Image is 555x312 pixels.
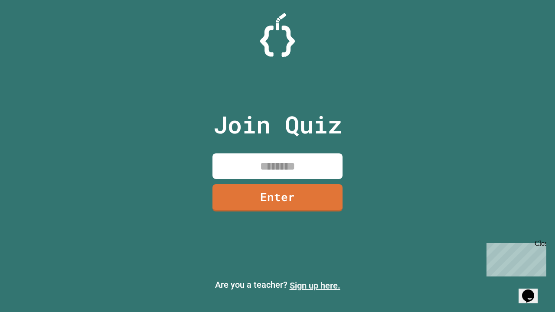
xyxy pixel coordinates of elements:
p: Join Quiz [213,107,342,143]
a: Sign up here. [290,280,340,291]
p: Are you a teacher? [7,278,548,292]
a: Enter [212,184,343,211]
iframe: chat widget [519,277,546,303]
iframe: chat widget [483,240,546,276]
div: Chat with us now!Close [3,3,60,55]
img: Logo.svg [260,13,295,57]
